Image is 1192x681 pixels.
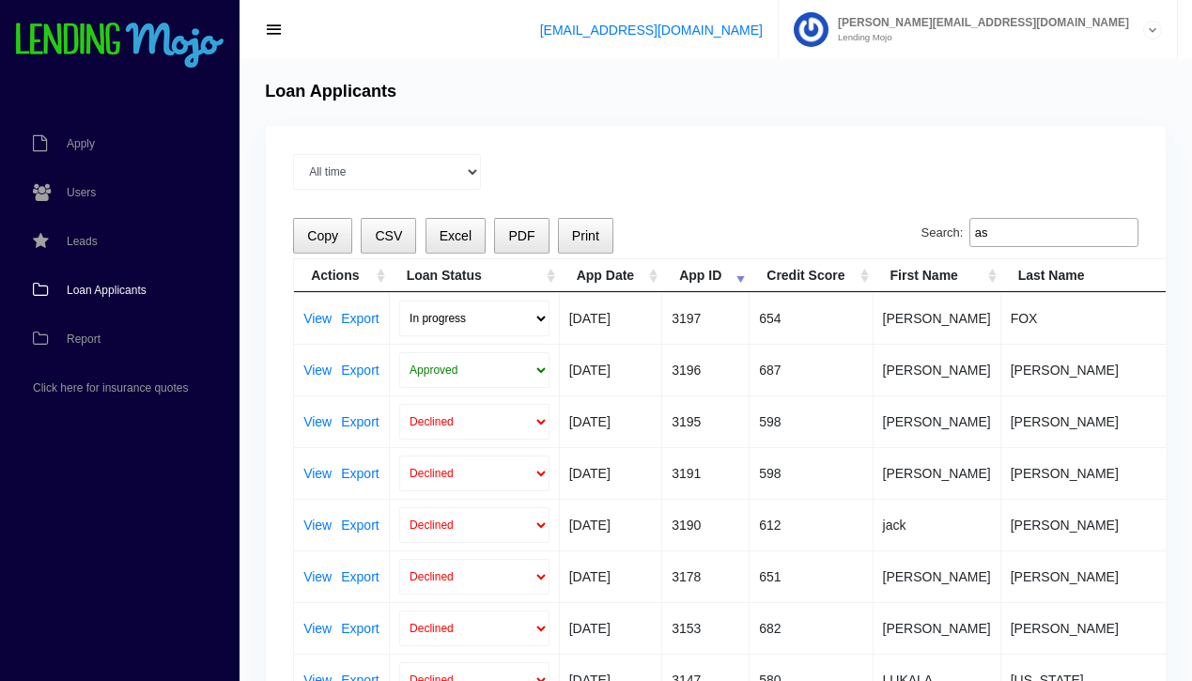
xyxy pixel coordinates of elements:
[750,550,873,602] td: 651
[341,467,379,480] a: Export
[874,344,1001,395] td: [PERSON_NAME]
[662,602,750,654] td: 3153
[874,292,1001,344] td: [PERSON_NAME]
[303,622,332,635] a: View
[341,570,379,583] a: Export
[560,344,662,395] td: [DATE]
[307,228,338,243] span: Copy
[341,415,379,428] a: Export
[828,33,1129,42] small: Lending Mojo
[265,82,396,102] h4: Loan Applicants
[303,364,332,377] a: View
[874,499,1001,550] td: jack
[560,447,662,499] td: [DATE]
[750,395,873,447] td: 598
[67,285,147,296] span: Loan Applicants
[67,333,101,345] span: Report
[341,312,379,325] a: Export
[874,447,1001,499] td: [PERSON_NAME]
[750,344,873,395] td: 687
[361,218,416,255] button: CSV
[969,218,1138,248] input: Search:
[303,415,332,428] a: View
[67,187,96,198] span: Users
[828,17,1129,28] span: [PERSON_NAME][EMAIL_ADDRESS][DOMAIN_NAME]
[508,228,534,243] span: PDF
[560,292,662,344] td: [DATE]
[921,218,1138,248] label: Search:
[426,218,487,255] button: Excel
[303,312,332,325] a: View
[294,259,390,292] th: Actions: activate to sort column ascending
[303,570,332,583] a: View
[67,236,98,247] span: Leads
[750,447,873,499] td: 598
[750,499,873,550] td: 612
[572,228,599,243] span: Print
[874,395,1001,447] td: [PERSON_NAME]
[560,395,662,447] td: [DATE]
[303,467,332,480] a: View
[874,550,1001,602] td: [PERSON_NAME]
[794,12,828,47] img: Profile image
[67,138,95,149] span: Apply
[33,382,188,394] span: Click here for insurance quotes
[303,518,332,532] a: View
[341,622,379,635] a: Export
[662,499,750,550] td: 3190
[750,602,873,654] td: 682
[558,218,613,255] button: Print
[662,344,750,395] td: 3196
[560,259,662,292] th: App Date: activate to sort column ascending
[341,364,379,377] a: Export
[662,292,750,344] td: 3197
[874,602,1001,654] td: [PERSON_NAME]
[662,550,750,602] td: 3178
[662,395,750,447] td: 3195
[341,518,379,532] a: Export
[560,499,662,550] td: [DATE]
[440,228,472,243] span: Excel
[375,228,402,243] span: CSV
[662,259,750,292] th: App ID: activate to sort column ascending
[874,259,1001,292] th: First Name: activate to sort column ascending
[662,447,750,499] td: 3191
[750,259,873,292] th: Credit Score: activate to sort column ascending
[14,23,225,70] img: logo-small.png
[560,602,662,654] td: [DATE]
[750,292,873,344] td: 654
[494,218,549,255] button: PDF
[540,23,763,38] a: [EMAIL_ADDRESS][DOMAIN_NAME]
[390,259,560,292] th: Loan Status: activate to sort column ascending
[560,550,662,602] td: [DATE]
[293,218,352,255] button: Copy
